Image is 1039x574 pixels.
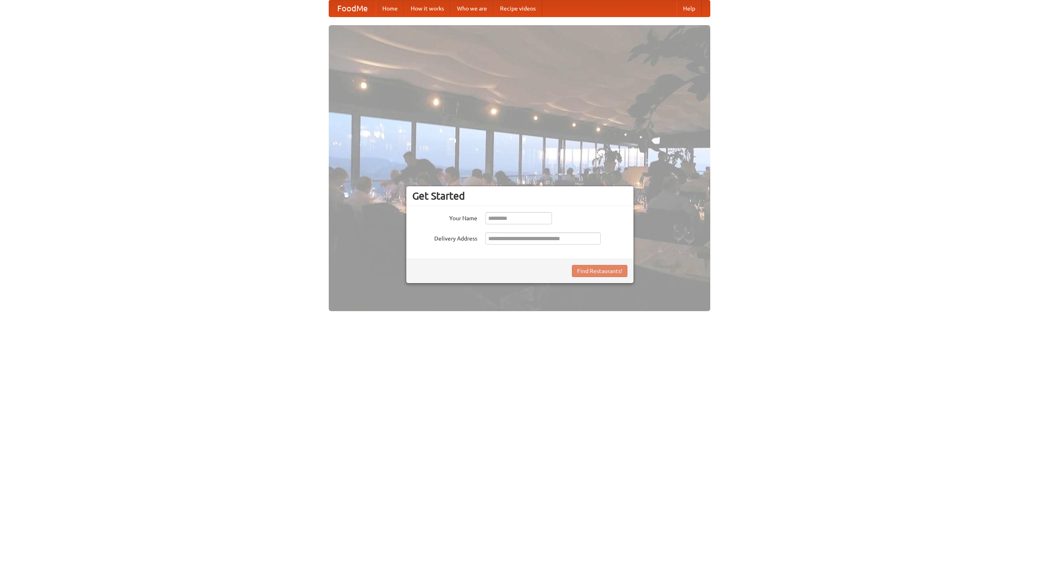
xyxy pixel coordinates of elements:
a: Home [376,0,404,17]
a: Help [677,0,702,17]
label: Your Name [412,212,477,222]
a: Who we are [451,0,494,17]
a: Recipe videos [494,0,542,17]
button: Find Restaurants! [572,265,627,277]
h3: Get Started [412,190,627,202]
a: FoodMe [329,0,376,17]
a: How it works [404,0,451,17]
label: Delivery Address [412,232,477,243]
